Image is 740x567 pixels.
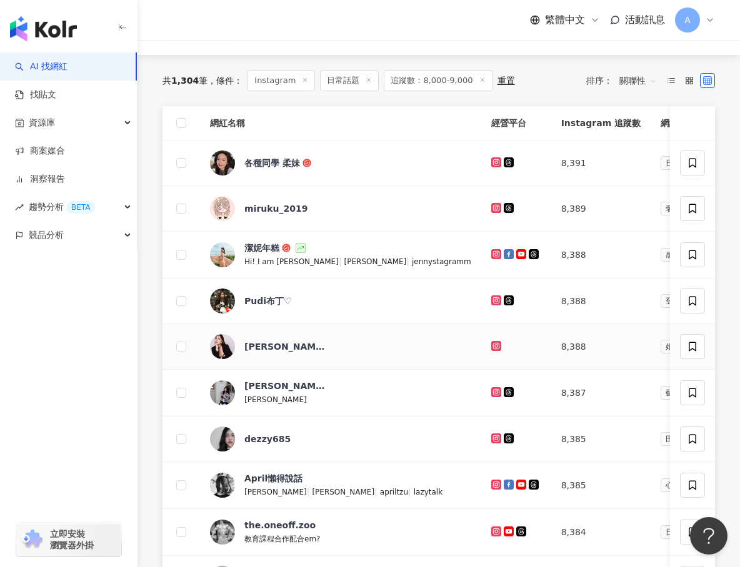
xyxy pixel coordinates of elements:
[244,242,279,254] div: 潔妮年糕
[380,488,408,496] span: apriltzu
[312,488,374,496] span: [PERSON_NAME]
[210,242,471,268] a: KOL Avatar潔妮年糕Hi! I am [PERSON_NAME]|[PERSON_NAME]|jennystagramm
[15,203,24,212] span: rise
[307,486,312,496] span: |
[210,380,235,405] img: KOL Avatar
[210,196,235,221] img: KOL Avatar
[320,70,379,91] span: 日常話題
[551,509,651,556] td: 8,384
[619,71,657,91] span: 關聯性
[210,426,471,451] a: KOL Avatardezzy685
[210,380,471,406] a: KOL Avatar[PERSON_NAME]【17】[PERSON_NAME]
[210,334,235,359] img: KOL Avatar
[171,76,199,86] span: 1,304
[551,370,651,417] td: 8,387
[10,16,77,41] img: logo
[210,473,235,498] img: KOL Avatar
[551,186,651,232] td: 8,389
[551,106,651,141] th: Instagram 追蹤數
[162,76,207,86] div: 共 筆
[29,193,95,221] span: 趨勢分析
[244,257,339,266] span: Hi! I am [PERSON_NAME]
[29,221,64,249] span: 競品分析
[20,530,44,550] img: chrome extension
[661,340,686,353] span: 婚禮
[551,462,651,509] td: 8,385
[586,71,664,91] div: 排序：
[339,256,344,266] span: |
[661,248,686,262] span: 感情
[661,478,701,492] span: 心理健康
[66,201,95,214] div: BETA
[344,257,407,266] span: [PERSON_NAME]
[661,202,693,215] span: 奢侈品
[661,294,701,308] span: 登山攀岩
[551,141,651,186] td: 8,391
[210,472,471,498] a: KOL AvatarApril懶得說話[PERSON_NAME]|[PERSON_NAME]|apriltzu|lazytalk
[244,535,320,543] span: 教育課程合作配合em?
[16,523,121,556] a: chrome extension立即安裝 瀏覽器外掛
[210,150,471,175] a: KOL Avatar各種同學 柔妹
[551,232,651,279] td: 8,388
[210,426,235,451] img: KOL Avatar
[210,242,235,267] img: KOL Avatar
[244,380,326,392] div: [PERSON_NAME]【17】
[244,395,307,404] span: [PERSON_NAME]
[210,334,471,359] a: KOL Avatar[PERSON_NAME] ? ?Makeup Artist
[210,150,235,175] img: KOL Avatar
[384,70,492,91] span: 追蹤數：8,000-9,000
[244,157,300,169] div: 各種同學 柔妹
[408,486,414,496] span: |
[247,70,315,91] span: Instagram
[200,106,481,141] th: 網紅名稱
[684,13,691,27] span: A
[15,145,65,157] a: 商案媒合
[210,288,235,313] img: KOL Avatar
[210,196,471,221] a: KOL Avatarmiruku_2019
[15,61,67,73] a: searchAI 找網紅
[690,517,727,555] iframe: Help Scout Beacon - Open
[210,520,235,545] img: KOL Avatar
[551,279,651,324] td: 8,388
[210,288,471,313] a: KOL AvatarPudi布丁♡
[15,89,56,101] a: 找貼文
[15,173,65,185] a: 洞察報告
[551,417,651,462] td: 8,385
[661,156,701,170] span: 日常話題
[551,324,651,370] td: 8,388
[481,106,551,141] th: 經營平台
[244,472,302,485] div: April懶得說話
[244,433,291,445] div: dezzy685
[661,386,708,400] span: 藝術與娛樂
[625,14,665,26] span: 活動訊息
[210,519,471,545] a: KOL Avatarthe.oneoff.zoo教育課程合作配合em?
[244,202,308,215] div: miruku_2019
[406,256,412,266] span: |
[244,488,307,496] span: [PERSON_NAME]
[497,76,515,86] div: 重置
[414,488,442,496] span: lazytalk
[207,76,242,86] span: 條件 ：
[29,109,55,137] span: 資源庫
[545,13,585,27] span: 繁體中文
[412,257,471,266] span: jennystagramm
[50,528,94,551] span: 立即安裝 瀏覽器外掛
[661,525,701,539] span: 日常話題
[244,519,316,531] div: the.oneoff.zoo
[244,340,326,353] div: [PERSON_NAME] ? ?Makeup Artist
[244,295,292,307] div: Pudi布丁♡
[374,486,380,496] span: |
[661,432,716,446] span: 田徑、馬拉松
